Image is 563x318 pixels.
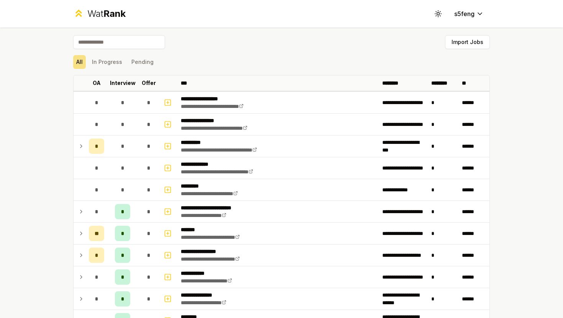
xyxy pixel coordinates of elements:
button: All [73,55,86,69]
button: Import Jobs [445,35,490,49]
button: In Progress [89,55,125,69]
p: Interview [110,79,136,87]
div: Wat [87,8,126,20]
p: Offer [142,79,156,87]
span: s5feng [454,9,475,18]
p: OA [93,79,101,87]
button: s5feng [448,7,490,21]
span: Rank [103,8,126,19]
button: Pending [128,55,157,69]
a: WatRank [73,8,126,20]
